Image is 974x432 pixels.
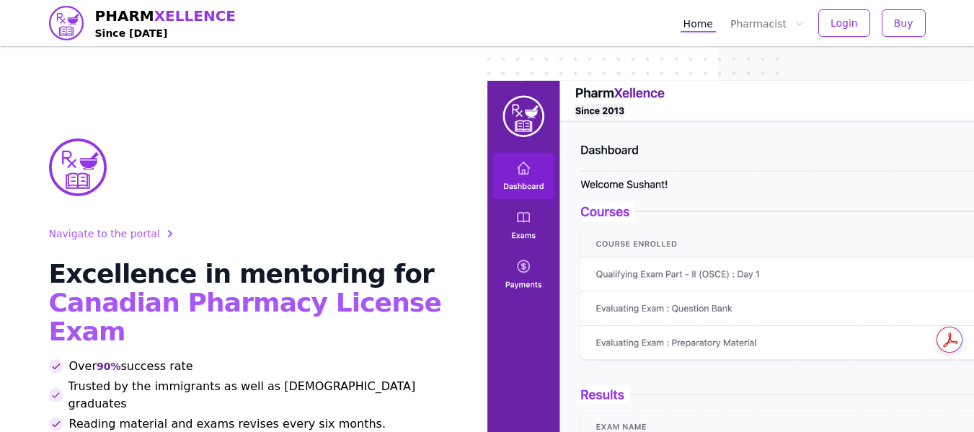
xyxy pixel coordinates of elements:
[49,259,434,288] span: Excellence in mentoring for
[818,9,870,37] button: Login
[831,16,858,30] span: Login
[95,26,236,40] h4: Since [DATE]
[882,9,926,37] button: Buy
[727,14,807,32] button: Pharmacist
[49,6,84,40] img: PharmXellence logo
[49,288,441,346] span: Canadian Pharmacy License Exam
[49,138,107,196] img: PharmXellence Logo
[97,359,121,374] span: 90%
[681,14,716,32] a: Home
[69,358,193,375] span: Over success rate
[894,16,913,30] span: Buy
[49,226,160,241] span: Navigate to the portal
[154,7,236,25] span: XELLENCE
[95,6,236,26] span: PHARM
[68,378,453,413] span: Trusted by the immigrants as well as [DEMOGRAPHIC_DATA] graduates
